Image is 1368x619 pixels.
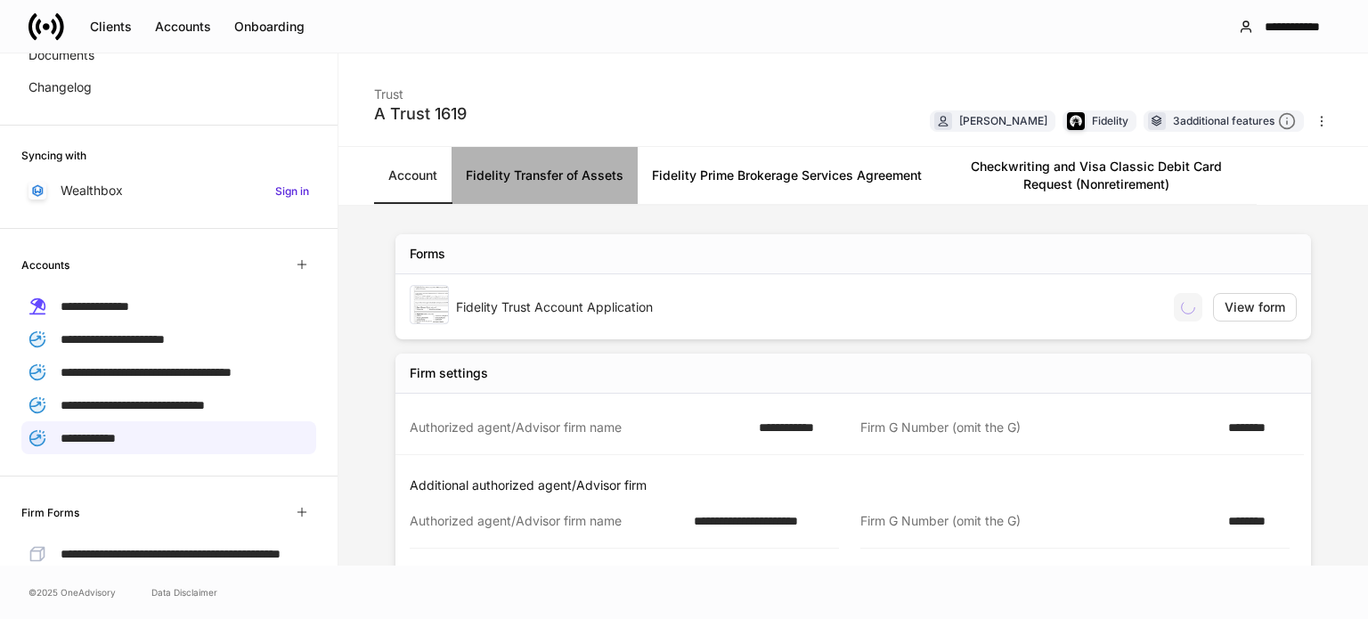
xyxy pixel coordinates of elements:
div: Fidelity Trust Account Application [456,298,1160,316]
div: [PERSON_NAME] [959,112,1047,129]
div: Firm G Number (omit the G) [860,419,1217,436]
div: Accounts [155,18,211,36]
p: Changelog [28,78,92,96]
button: View form [1213,293,1297,322]
button: Clients [78,12,143,41]
a: Checkwriting and Visa Classic Debit Card Request (Nonretirement) [936,147,1257,204]
h6: Sign in [275,183,309,200]
div: View form [1225,298,1285,316]
button: Accounts [143,12,223,41]
p: Wealthbox [61,182,123,200]
a: Fidelity Transfer of Assets [452,147,638,204]
a: Documents [21,39,316,71]
a: Account [374,147,452,204]
div: Fidelity [1092,112,1128,129]
div: Firm G Number (omit the G) [860,512,1217,530]
a: Changelog [21,71,316,103]
p: Additional authorized agent/Advisor firm [410,476,1304,494]
div: Onboarding [234,18,305,36]
h6: Syncing with [21,147,86,164]
button: Onboarding [223,12,316,41]
div: Authorized agent/Advisor firm name [410,512,683,530]
a: WealthboxSign in [21,175,316,207]
h6: Accounts [21,257,69,273]
div: Trust [374,75,467,103]
a: Data Disclaimer [151,585,217,599]
h6: Firm Forms [21,504,79,521]
div: Authorized agent/Advisor firm name [410,419,748,436]
a: Fidelity Prime Brokerage Services Agreement [638,147,936,204]
p: Documents [28,46,94,64]
div: 3 additional features [1173,112,1296,131]
div: Forms [410,245,445,263]
div: Firm settings [410,364,488,382]
div: A Trust 1619 [374,103,467,125]
span: © 2025 OneAdvisory [28,585,116,599]
div: Clients [90,18,132,36]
